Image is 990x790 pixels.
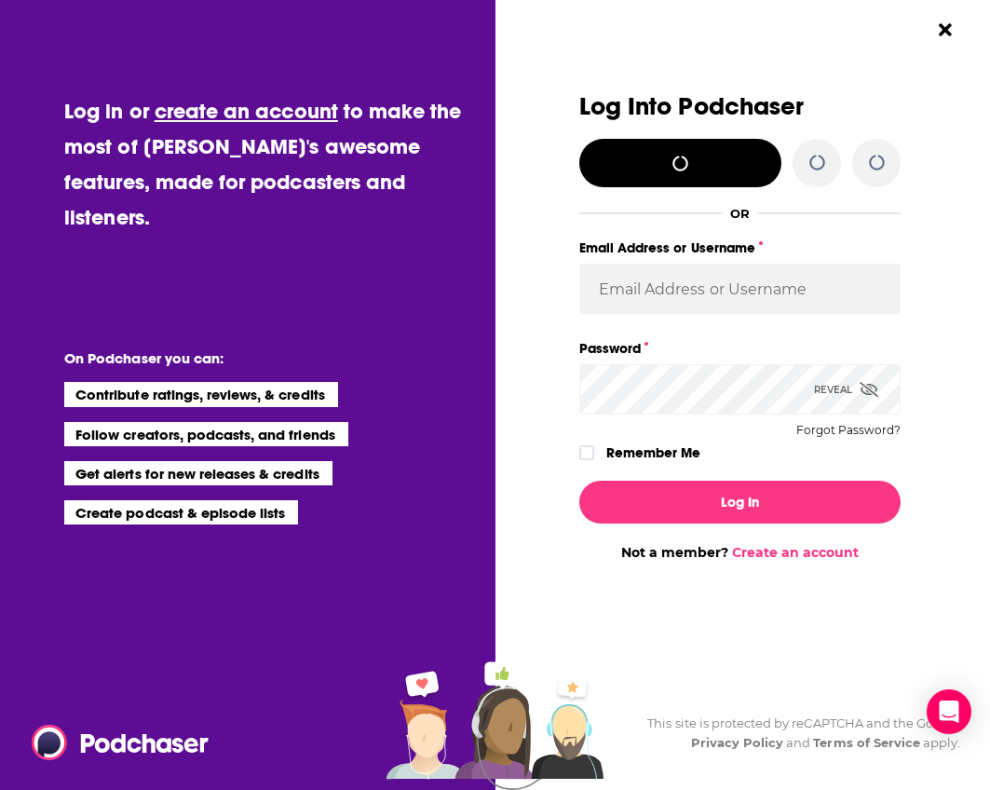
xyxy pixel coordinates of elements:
a: Create an account [732,544,859,561]
img: Podchaser - Follow, Share and Rate Podcasts [32,725,210,760]
li: Get alerts for new releases & credits [64,461,332,485]
li: On Podchaser you can: [64,349,437,367]
label: Remember Me [606,441,700,465]
input: Email Address or Username [579,264,901,314]
label: Email Address or Username [579,236,901,260]
div: Reveal [814,364,878,415]
button: Log In [579,481,901,524]
div: Open Intercom Messenger [927,689,971,734]
button: Close Button [928,12,963,48]
h3: Log Into Podchaser [579,93,901,120]
a: Podchaser - Follow, Share and Rate Podcasts [32,725,196,760]
div: This site is protected by reCAPTCHA and the Google and apply. [639,714,960,753]
button: Forgot Password? [796,424,901,437]
label: Password [579,336,901,361]
div: Not a member? [579,544,901,561]
li: Follow creators, podcasts, and friends [64,422,348,446]
li: Contribute ratings, reviews, & credits [64,382,338,406]
li: Create podcast & episode lists [64,500,298,524]
a: create an account [155,98,338,124]
div: OR [730,206,750,221]
a: Privacy Policy [691,735,784,750]
a: Terms of Service [813,735,920,750]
